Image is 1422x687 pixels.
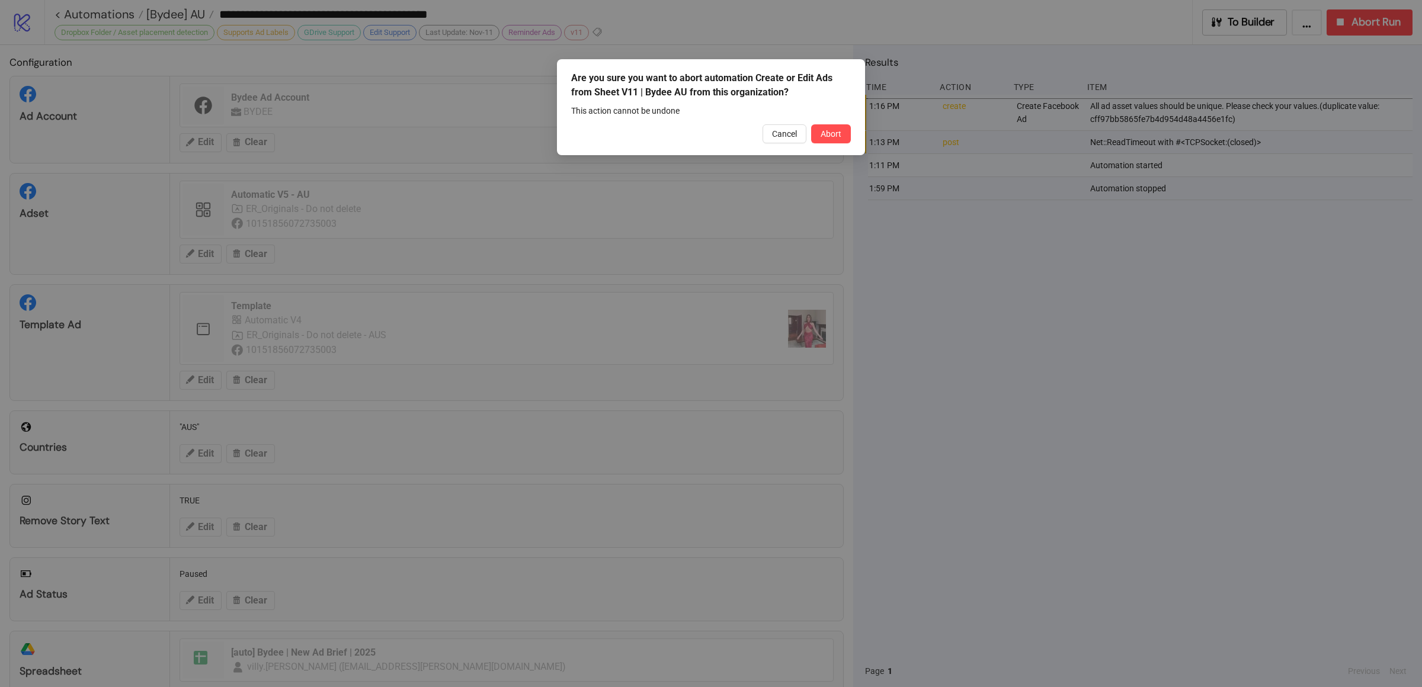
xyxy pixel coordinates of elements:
div: Are you sure you want to abort automation Create or Edit Ads from Sheet V11 | Bydee AU from this ... [571,71,851,99]
span: Abort [821,129,841,139]
button: Cancel [763,124,806,143]
button: Abort [811,124,851,143]
span: Cancel [772,129,797,139]
div: This action cannot be undone [571,104,851,117]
